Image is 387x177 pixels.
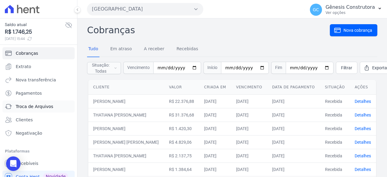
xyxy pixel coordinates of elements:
td: R$ 1.420,30 [164,122,199,135]
th: Ações [350,80,376,95]
span: Nova transferência [16,77,56,83]
td: [DATE] [267,162,320,176]
span: R$ 1.746,25 [5,28,65,36]
th: Vencimento [231,80,267,95]
td: THATIANA [PERSON_NAME] [88,149,164,162]
td: THATIANA [PERSON_NAME] [88,108,164,122]
a: Detalhes [355,126,371,131]
td: [DATE] [231,122,267,135]
td: [DATE] [231,135,267,149]
a: Filtrar [336,62,357,74]
span: Saldo atual [5,21,65,28]
td: R$ 22.376,88 [164,94,199,108]
a: Extrato [2,61,75,73]
td: R$ 2.137,75 [164,149,199,162]
td: R$ 4.829,06 [164,135,199,149]
a: Em atraso [109,41,133,57]
td: [DATE] [199,108,231,122]
td: [DATE] [267,108,320,122]
a: Nova cobrança [330,24,377,36]
a: Pagamentos [2,87,75,99]
a: Troca de Arquivos [2,100,75,113]
span: Vencimento [123,62,153,74]
td: Recebida [320,149,350,162]
button: [GEOGRAPHIC_DATA] [87,3,203,15]
a: Negativação [2,127,75,139]
th: Criada em [199,80,231,95]
a: Detalhes [355,113,371,117]
span: Pagamentos [16,90,42,96]
td: [PERSON_NAME] [88,122,164,135]
a: Recebidas [175,41,200,57]
td: [DATE] [267,94,320,108]
span: Cobranças [16,50,38,56]
span: Negativação [16,130,42,136]
h2: Cobranças [87,23,330,37]
a: A receber [143,41,166,57]
a: Detalhes [355,167,371,172]
span: GC [313,8,319,12]
span: Situação: Todas [91,62,110,74]
a: Tudo [87,41,99,57]
td: [DATE] [199,94,231,108]
span: Extrato [16,64,31,70]
td: [DATE] [267,135,320,149]
td: [DATE] [267,149,320,162]
button: Situação: Todas [87,62,121,74]
div: Plataformas [5,148,72,155]
td: [DATE] [199,122,231,135]
td: Recebida [320,122,350,135]
a: Detalhes [355,99,371,104]
span: Fim [271,62,286,74]
td: Recebida [320,135,350,149]
th: Valor [164,80,199,95]
td: Recebida [320,162,350,176]
a: Recebíveis [2,157,75,169]
p: Gênesis Construtora [326,4,375,10]
span: Recebíveis [16,160,38,166]
td: [PERSON_NAME] [PERSON_NAME] [88,135,164,149]
a: Detalhes [355,140,371,145]
span: Troca de Arquivos [16,103,53,110]
span: Filtrar [341,65,352,71]
span: Clientes [16,117,33,123]
div: Open Intercom Messenger [6,156,21,171]
th: Data de pagamento [267,80,320,95]
td: [DATE] [199,135,231,149]
a: Clientes [2,114,75,126]
td: R$ 31.376,68 [164,108,199,122]
td: R$ 1.384,64 [164,162,199,176]
td: [DATE] [231,149,267,162]
td: [DATE] [199,162,231,176]
td: [DATE] [231,94,267,108]
a: Detalhes [355,153,371,158]
a: Nova transferência [2,74,75,86]
a: Cobranças [2,47,75,59]
td: [DATE] [199,149,231,162]
button: GC Gênesis Construtora Ver opções [305,1,387,18]
td: Recebida [320,94,350,108]
th: Situação [320,80,350,95]
p: Ver opções [326,10,375,15]
span: [DATE] 15:44 [5,36,65,41]
td: [PERSON_NAME] [88,162,164,176]
span: Nova cobrança [343,27,372,33]
td: [DATE] [231,108,267,122]
span: Início [203,62,221,74]
td: [DATE] [231,162,267,176]
td: [PERSON_NAME] [88,94,164,108]
td: Recebida [320,108,350,122]
td: [DATE] [267,122,320,135]
th: Cliente [88,80,164,95]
